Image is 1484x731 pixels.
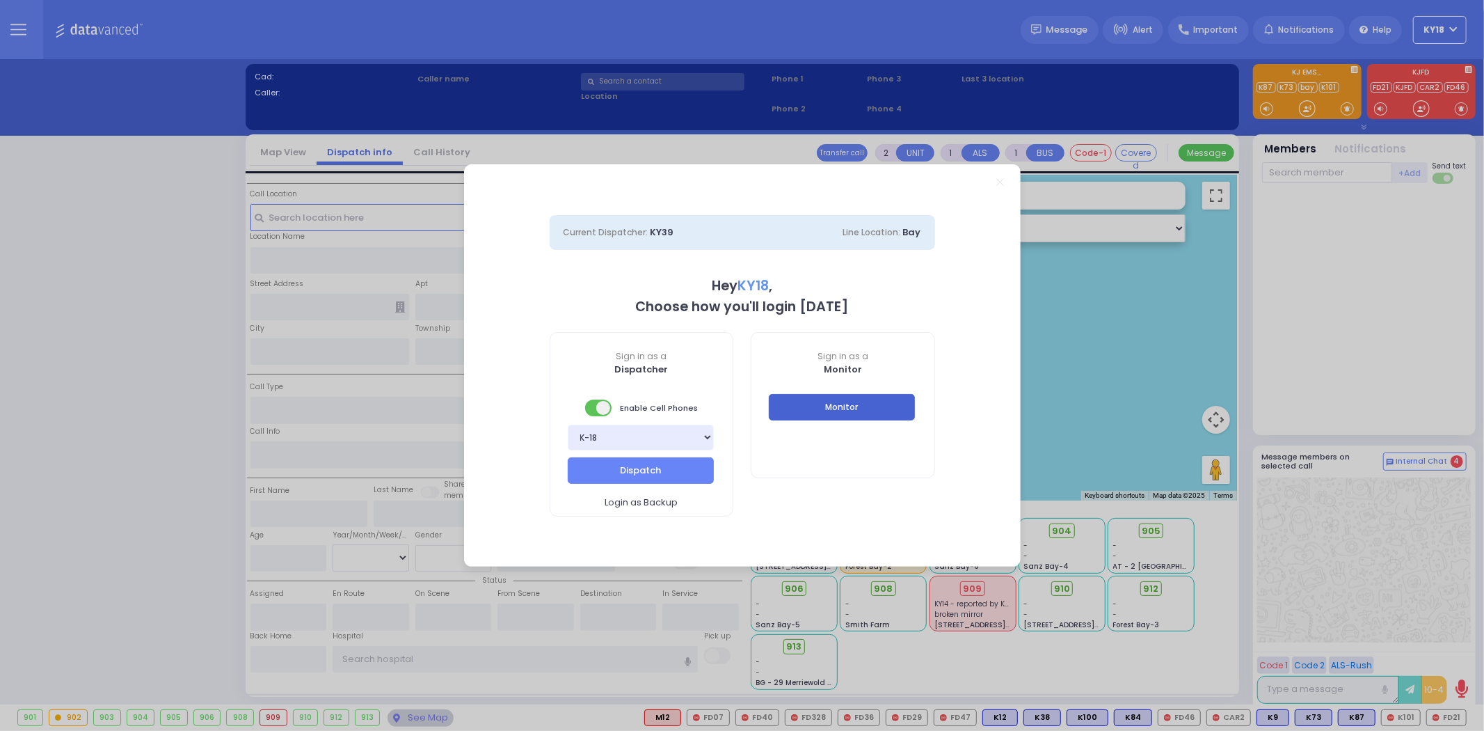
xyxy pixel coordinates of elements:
[712,276,772,295] b: Hey ,
[651,226,674,239] span: KY39
[564,226,648,238] span: Current Dispatcher:
[824,363,862,376] b: Monitor
[585,398,698,418] span: Enable Cell Phones
[568,457,714,484] button: Dispatch
[996,178,1004,186] a: Close
[614,363,668,376] b: Dispatcher
[903,226,921,239] span: Bay
[636,297,849,316] b: Choose how you'll login [DATE]
[737,276,769,295] span: KY18
[605,496,678,510] span: Login as Backup
[550,350,733,363] span: Sign in as a
[751,350,934,363] span: Sign in as a
[769,394,915,420] button: Monitor
[843,226,901,238] span: Line Location:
